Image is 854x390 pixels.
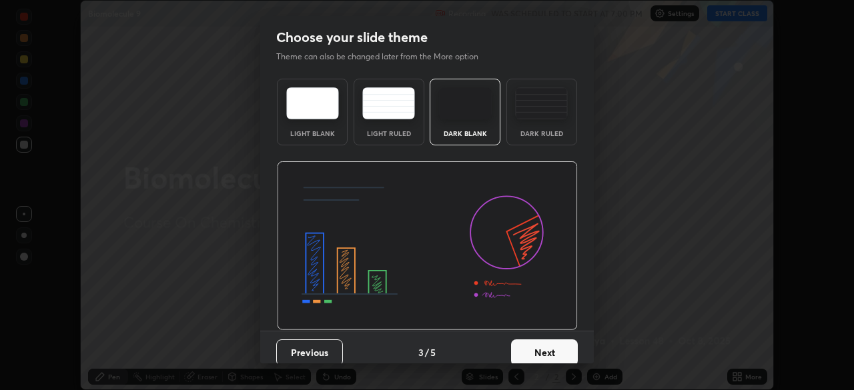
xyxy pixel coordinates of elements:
h4: / [425,345,429,359]
div: Light Blank [286,130,339,137]
h4: 5 [430,345,436,359]
p: Theme can also be changed later from the More option [276,51,492,63]
button: Previous [276,339,343,366]
div: Dark Ruled [515,130,568,137]
h4: 3 [418,345,424,359]
div: Light Ruled [362,130,416,137]
img: lightRuledTheme.5fabf969.svg [362,87,415,119]
img: darkRuledTheme.de295e13.svg [515,87,568,119]
img: lightTheme.e5ed3b09.svg [286,87,339,119]
img: darkThemeBanner.d06ce4a2.svg [277,161,578,331]
button: Next [511,339,578,366]
h2: Choose your slide theme [276,29,428,46]
img: darkTheme.f0cc69e5.svg [439,87,492,119]
div: Dark Blank [438,130,492,137]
